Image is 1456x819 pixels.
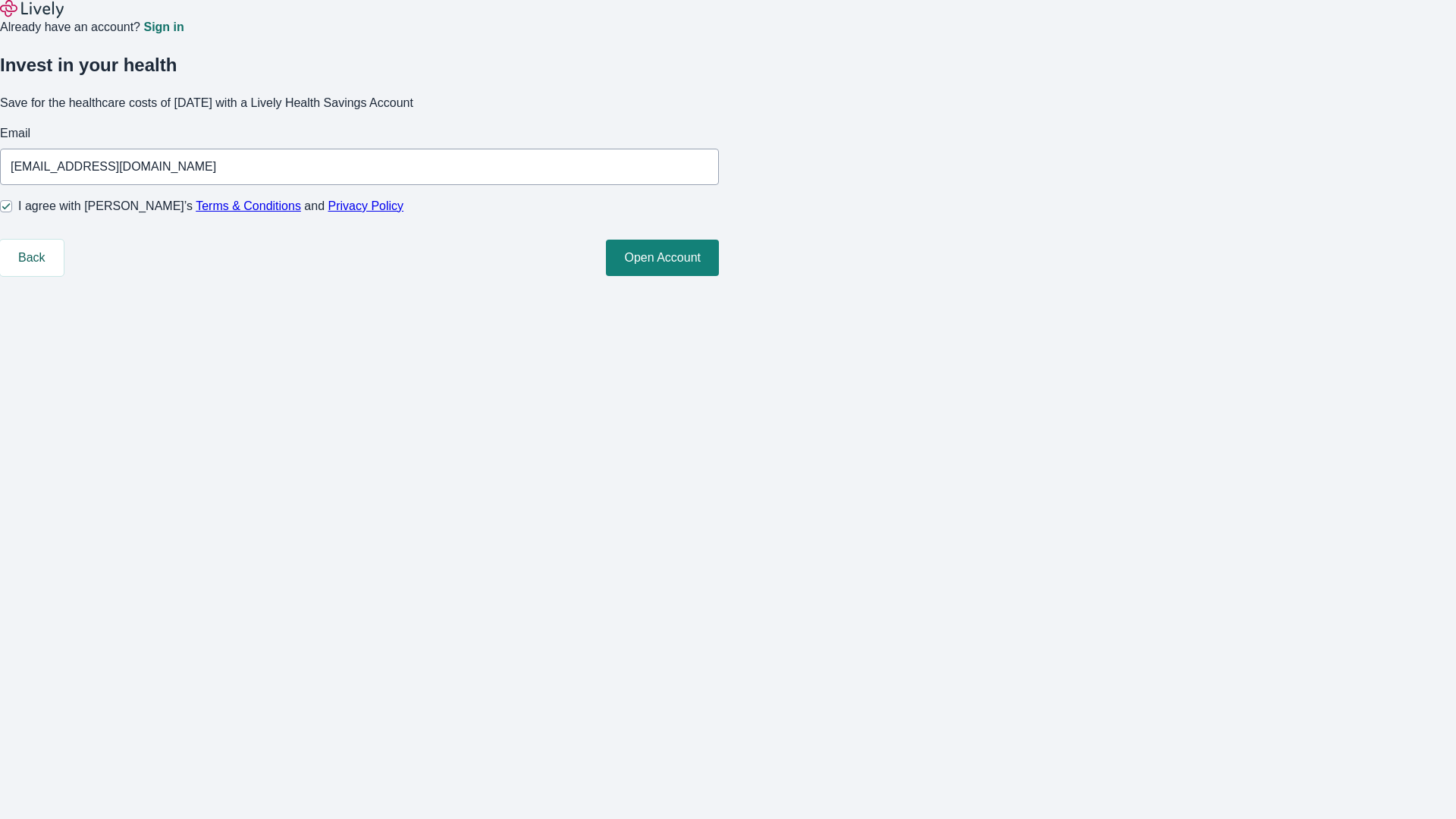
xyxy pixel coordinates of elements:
button: Open Account [606,240,719,276]
a: Terms & Conditions [196,199,301,212]
a: Sign in [143,21,184,33]
a: Privacy Policy [328,199,404,212]
span: I agree with [PERSON_NAME]’s and [18,197,403,215]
